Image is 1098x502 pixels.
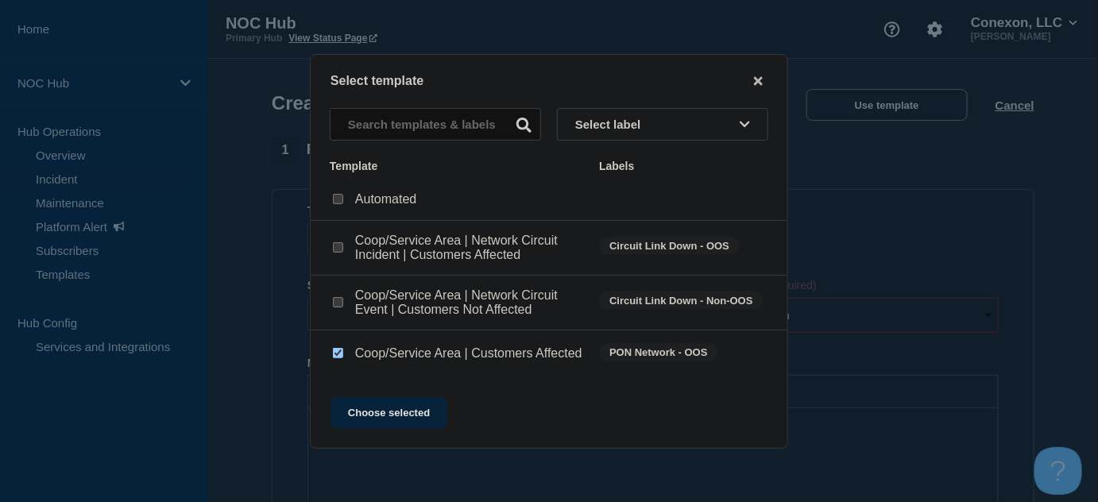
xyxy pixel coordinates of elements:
div: Template [330,160,583,172]
button: close button [749,74,767,89]
input: Coop/Service Area | Network Circuit Incident | Customers Affected checkbox [333,242,343,253]
input: Search templates & labels [330,108,541,141]
p: Coop/Service Area | Network Circuit Event | Customers Not Affected [355,288,583,317]
button: Choose selected [331,397,447,429]
p: Coop/Service Area | Network Circuit Incident | Customers Affected [355,234,583,262]
input: Coop/Service Area | Network Circuit Event | Customers Not Affected checkbox [333,297,343,307]
button: Select label [557,108,768,141]
div: Labels [599,160,768,172]
p: Coop/Service Area | Customers Affected [355,346,582,361]
input: Coop/Service Area | Customers Affected checkbox [333,348,343,358]
input: Automated checkbox [333,194,343,204]
p: Automated [355,192,416,207]
div: Select template [311,74,787,89]
span: Select label [575,118,648,131]
span: Circuit Link Down - Non-OOS [599,292,764,310]
span: Circuit Link Down - OOS [599,237,740,255]
span: PON Network - OOS [599,343,718,361]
